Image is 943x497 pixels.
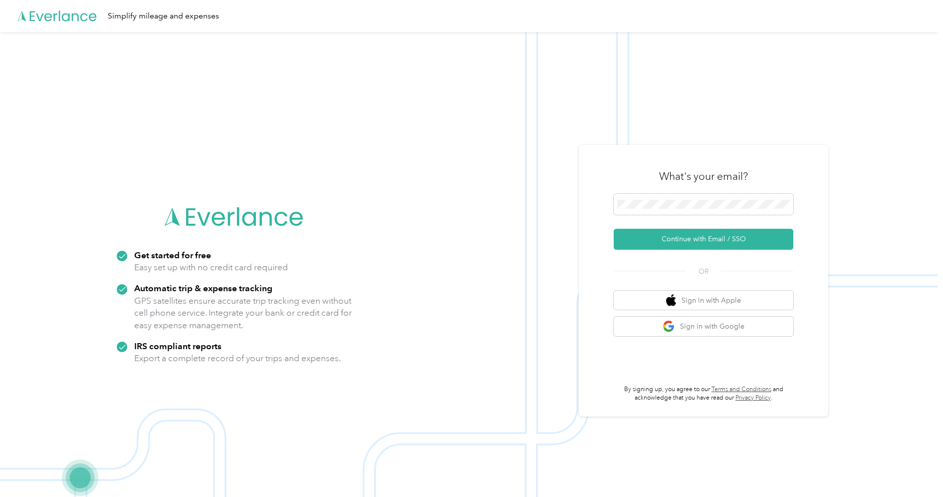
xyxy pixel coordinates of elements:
[666,294,676,307] img: apple logo
[887,441,943,497] iframe: Everlance-gr Chat Button Frame
[134,283,272,293] strong: Automatic trip & expense tracking
[659,169,748,183] h3: What's your email?
[134,250,211,260] strong: Get started for free
[614,229,793,250] button: Continue with Email / SSO
[686,266,721,277] span: OR
[108,10,219,22] div: Simplify mileage and expenses
[134,341,222,351] strong: IRS compliant reports
[614,291,793,310] button: apple logoSign in with Apple
[663,320,675,333] img: google logo
[134,261,288,274] p: Easy set up with no credit card required
[134,352,341,365] p: Export a complete record of your trips and expenses.
[614,317,793,336] button: google logoSign in with Google
[134,295,352,332] p: GPS satellites ensure accurate trip tracking even without cell phone service. Integrate your bank...
[735,394,771,402] a: Privacy Policy
[711,386,771,393] a: Terms and Conditions
[614,385,793,403] p: By signing up, you agree to our and acknowledge that you have read our .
